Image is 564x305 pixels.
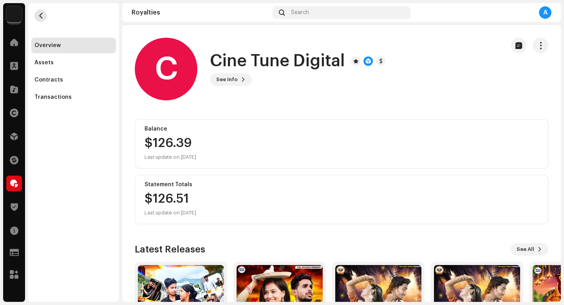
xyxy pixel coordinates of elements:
[6,6,22,22] img: 10d72f0b-d06a-424f-aeaa-9c9f537e57b6
[291,9,309,16] span: Search
[34,42,61,49] div: Overview
[517,241,534,257] span: See All
[216,72,238,87] span: See Info
[145,182,539,188] div: Statement Totals
[135,243,205,256] h3: Latest Releases
[31,55,116,71] re-m-nav-item: Assets
[210,52,345,70] h1: Cine Tune Digital
[210,73,252,86] button: See Info
[34,77,63,83] div: Contracts
[145,126,539,132] div: Balance
[31,38,116,53] re-m-nav-item: Overview
[34,60,54,66] div: Assets
[31,89,116,105] re-m-nav-item: Transactions
[34,94,72,100] div: Transactions
[135,38,197,100] div: C
[539,6,551,19] div: A
[132,9,269,16] div: Royalties
[510,243,548,256] button: See All
[31,72,116,88] re-m-nav-item: Contracts
[145,152,196,162] div: Last update on [DATE]
[145,208,196,218] div: Last update on [DATE]
[135,175,548,224] re-o-card-value: Statement Totals
[135,119,548,169] re-o-card-value: Balance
